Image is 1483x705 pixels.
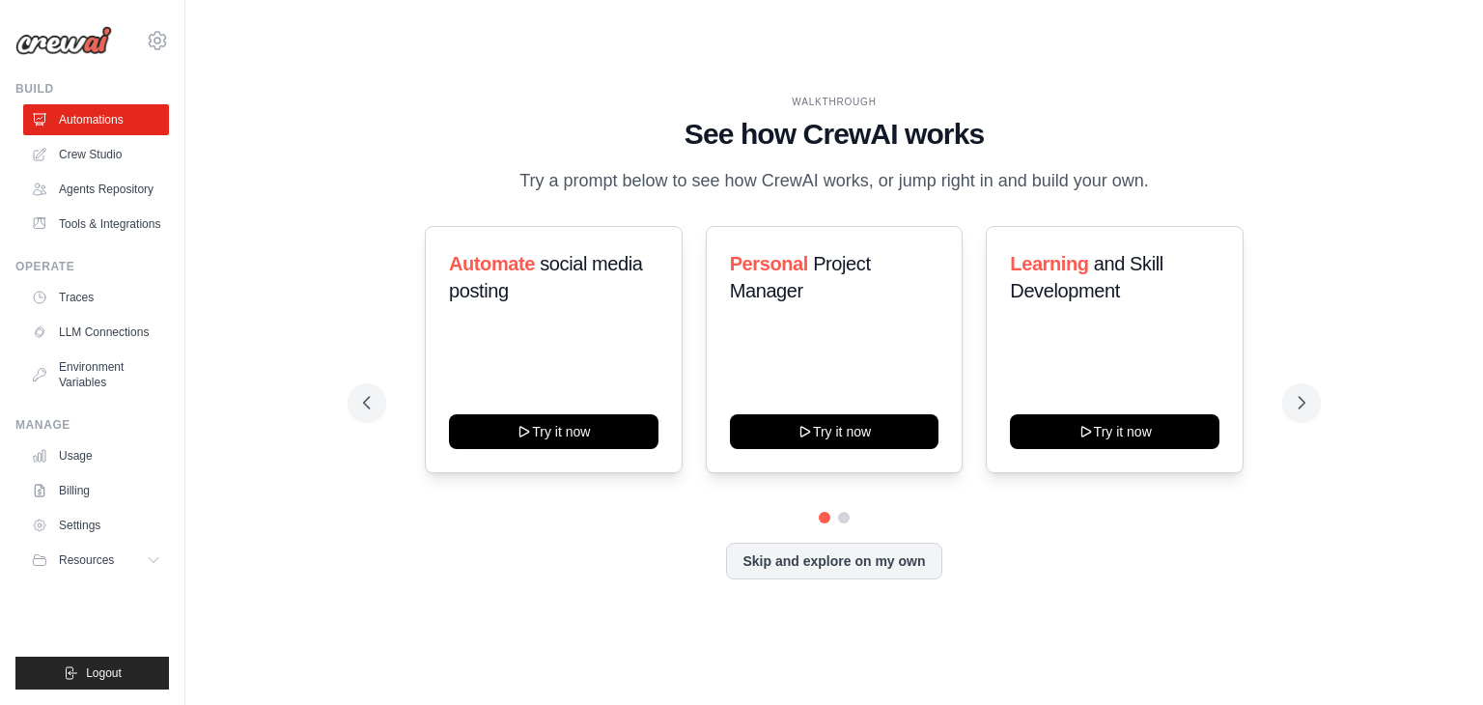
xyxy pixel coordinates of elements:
[15,657,169,690] button: Logout
[1010,253,1088,274] span: Learning
[23,139,169,170] a: Crew Studio
[23,440,169,471] a: Usage
[15,417,169,433] div: Manage
[15,81,169,97] div: Build
[23,209,169,240] a: Tools & Integrations
[1010,414,1219,449] button: Try it now
[730,253,808,274] span: Personal
[23,545,169,576] button: Resources
[23,475,169,506] a: Billing
[510,167,1159,195] p: Try a prompt below to see how CrewAI works, or jump right in and build your own.
[23,104,169,135] a: Automations
[449,414,658,449] button: Try it now
[726,543,941,579] button: Skip and explore on my own
[363,117,1305,152] h1: See how CrewAI works
[23,174,169,205] a: Agents Repository
[59,552,114,568] span: Resources
[15,26,112,55] img: Logo
[363,95,1305,109] div: WALKTHROUGH
[86,665,122,681] span: Logout
[15,259,169,274] div: Operate
[23,510,169,541] a: Settings
[23,352,169,398] a: Environment Variables
[23,317,169,348] a: LLM Connections
[730,414,939,449] button: Try it now
[449,253,643,301] span: social media posting
[730,253,871,301] span: Project Manager
[449,253,535,274] span: Automate
[23,282,169,313] a: Traces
